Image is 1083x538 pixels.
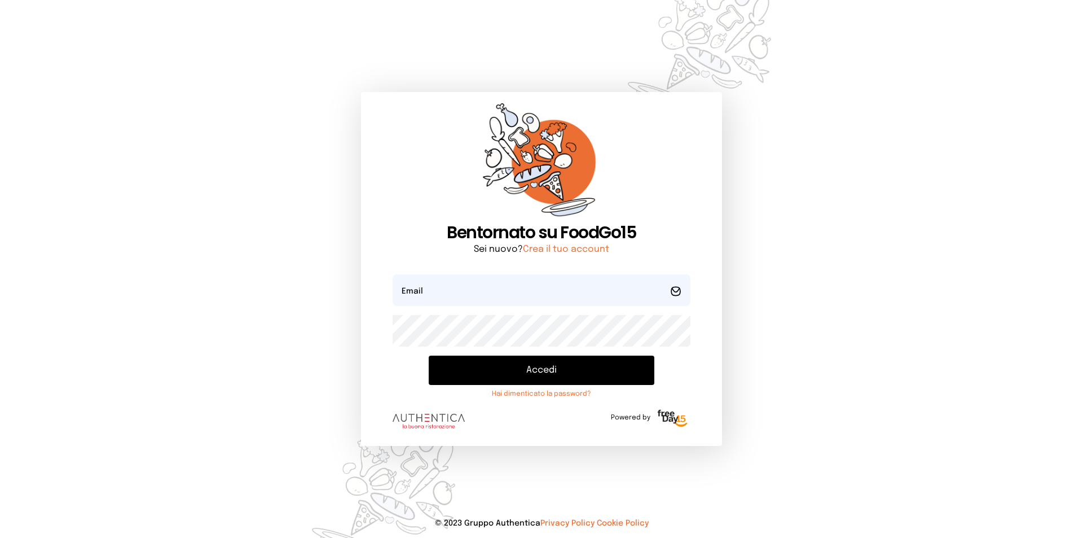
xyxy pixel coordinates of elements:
[655,408,690,430] img: logo-freeday.3e08031.png
[597,519,649,527] a: Cookie Policy
[393,414,465,428] img: logo.8f33a47.png
[18,518,1065,529] p: © 2023 Gruppo Authentica
[393,222,690,243] h1: Bentornato su FoodGo15
[429,390,654,399] a: Hai dimenticato la password?
[393,243,690,256] p: Sei nuovo?
[483,103,600,222] img: sticker-orange.65babaf.png
[611,413,650,422] span: Powered by
[523,244,609,254] a: Crea il tuo account
[429,356,654,385] button: Accedi
[540,519,595,527] a: Privacy Policy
